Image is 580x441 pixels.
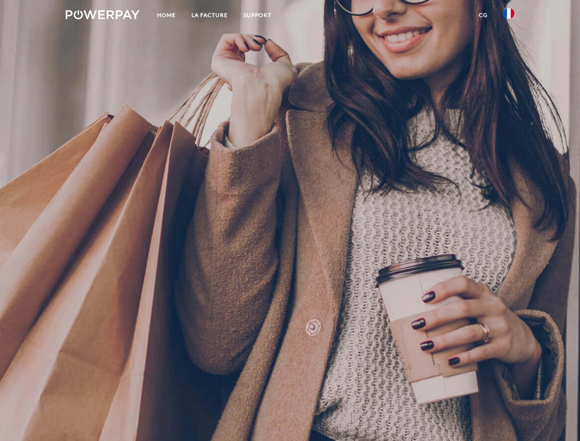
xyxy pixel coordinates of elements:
[236,7,279,23] a: Support
[503,8,514,19] img: fr
[66,10,140,19] img: logo-powerpay-white.svg
[184,7,236,23] a: LA FACTURE
[149,7,184,23] a: Home
[471,7,496,23] a: CG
